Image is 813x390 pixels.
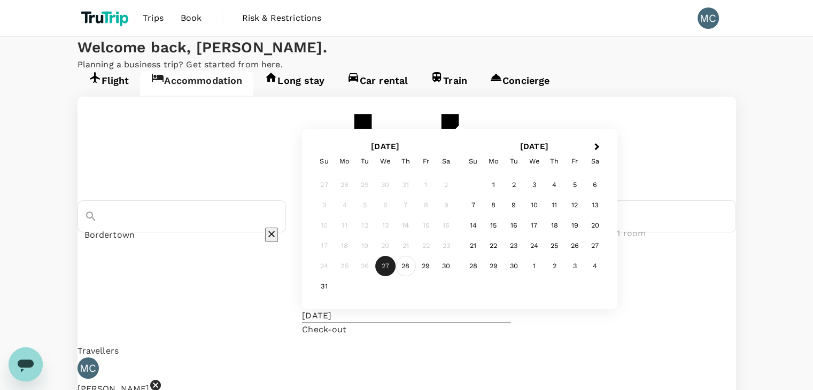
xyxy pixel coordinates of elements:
div: Not available Wednesday, August 6th, 2025 [375,195,396,215]
div: Not available Sunday, August 10th, 2025 [314,215,335,236]
a: Flight [78,71,141,96]
div: Choose Monday, September 1st, 2025 [483,175,504,195]
div: Not available Tuesday, August 19th, 2025 [355,236,375,256]
div: Not available Saturday, August 16th, 2025 [436,215,456,236]
div: MC [698,7,719,29]
div: Choose Friday, September 12th, 2025 [564,195,585,215]
iframe: Botón para iniciar la ventana de mensajería [9,347,43,381]
div: Choose Saturday, September 13th, 2025 [585,195,605,215]
div: Choose Friday, September 5th, 2025 [564,175,585,195]
div: Sunday [463,151,483,171]
span: Book [181,12,202,25]
div: Choose Friday, October 3rd, 2025 [564,256,585,276]
div: Not available Sunday, August 3rd, 2025 [314,195,335,215]
div: Friday [416,151,436,171]
div: Choose Sunday, September 7th, 2025 [463,195,483,215]
input: Add rooms [534,225,729,242]
div: Not available Saturday, August 9th, 2025 [436,195,456,215]
div: Monday [483,151,504,171]
div: Not available Sunday, July 27th, 2025 [314,175,335,195]
div: Choose Monday, September 22nd, 2025 [483,236,504,256]
div: Not available Sunday, August 24th, 2025 [314,256,335,276]
div: Not available Thursday, August 21st, 2025 [396,236,416,256]
div: Not available Monday, July 28th, 2025 [335,175,355,195]
div: Not available Wednesday, August 20th, 2025 [375,236,396,256]
div: Not available Wednesday, August 13th, 2025 [375,215,396,236]
div: MC [78,357,99,379]
span: Risk & Restrictions [242,12,322,25]
div: Month August, 2025 [314,175,456,297]
div: Choose Saturday, August 30th, 2025 [436,256,456,276]
div: Not available Friday, August 22nd, 2025 [416,236,436,256]
div: Choose Friday, September 26th, 2025 [564,236,585,256]
div: Choose Friday, August 29th, 2025 [416,256,436,276]
div: Not available Thursday, August 14th, 2025 [396,215,416,236]
div: Choose Tuesday, September 2nd, 2025 [504,175,524,195]
div: Not available Friday, August 8th, 2025 [416,195,436,215]
a: Train [419,71,478,96]
div: Choose Thursday, September 18th, 2025 [544,215,564,236]
div: Choose Tuesday, September 9th, 2025 [504,195,524,215]
div: Not available Thursday, August 7th, 2025 [396,195,416,215]
button: Next Month [590,139,607,156]
div: Tuesday [504,151,524,171]
div: Choose Monday, September 29th, 2025 [483,256,504,276]
input: Search cities, hotels, work locations [84,227,250,243]
div: Choose Tuesday, September 30th, 2025 [504,256,524,276]
div: Not available Tuesday, August 5th, 2025 [355,195,375,215]
span: Trips [143,12,164,25]
div: Not available Monday, August 18th, 2025 [335,236,355,256]
div: Choose Friday, September 19th, 2025 [564,215,585,236]
div: Not available Wednesday, August 27th, 2025 [375,256,396,276]
div: Not available Saturday, August 2nd, 2025 [436,175,456,195]
div: Choose Thursday, August 28th, 2025 [396,256,416,276]
div: Choose Tuesday, September 23rd, 2025 [504,236,524,256]
div: Choose Tuesday, September 16th, 2025 [504,215,524,236]
div: Not available Tuesday, August 12th, 2025 [355,215,375,236]
div: Choose Wednesday, September 10th, 2025 [524,195,544,215]
div: Choose Wednesday, September 17th, 2025 [524,215,544,236]
div: Not available Thursday, July 31st, 2025 [396,175,416,195]
div: Choose Saturday, October 4th, 2025 [585,256,605,276]
div: Not available Monday, August 25th, 2025 [335,256,355,276]
div: Choose Thursday, September 25th, 2025 [544,236,564,256]
div: Wednesday [524,151,544,171]
div: Monday [335,151,355,171]
div: Friday [564,151,585,171]
div: Choose Saturday, September 20th, 2025 [585,215,605,236]
a: Concierge [478,71,561,96]
div: Choose Thursday, September 11th, 2025 [544,195,564,215]
div: Choose Sunday, September 21st, 2025 [463,236,483,256]
div: Thursday [396,151,416,171]
div: Choose Saturday, September 27th, 2025 [585,236,605,256]
div: Not available Friday, August 15th, 2025 [416,215,436,236]
div: Choose Sunday, September 28th, 2025 [463,256,483,276]
div: Not available Friday, August 1st, 2025 [416,175,436,195]
div: Choose Thursday, September 4th, 2025 [544,175,564,195]
div: Not available Sunday, August 17th, 2025 [314,236,335,256]
div: Sunday [314,151,335,171]
div: Not available Saturday, August 23rd, 2025 [436,236,456,256]
div: Saturday [436,151,456,171]
div: Month September, 2025 [463,175,605,276]
div: Not available Monday, August 4th, 2025 [335,195,355,215]
div: Not available Tuesday, July 29th, 2025 [355,175,375,195]
p: Check-out [302,323,346,336]
a: Accommodation [140,71,253,96]
div: Travellers [78,345,736,357]
h2: [DATE] [460,142,609,151]
div: Wednesday [375,151,396,171]
div: Choose Wednesday, October 1st, 2025 [524,256,544,276]
div: Not available Monday, August 11th, 2025 [335,215,355,236]
button: Clear [265,228,278,242]
a: Long stay [253,71,335,96]
div: Choose Wednesday, September 24th, 2025 [524,236,544,256]
div: Choose Wednesday, September 3rd, 2025 [524,175,544,195]
div: Choose Thursday, October 2nd, 2025 [544,256,564,276]
div: Not available Wednesday, July 30th, 2025 [375,175,396,195]
div: Choose Sunday, August 31st, 2025 [314,276,335,297]
div: Choose Monday, September 8th, 2025 [483,195,504,215]
div: Not available Tuesday, August 26th, 2025 [355,256,375,276]
div: Choose Monday, September 15th, 2025 [483,215,504,236]
h2: [DATE] [311,142,460,151]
